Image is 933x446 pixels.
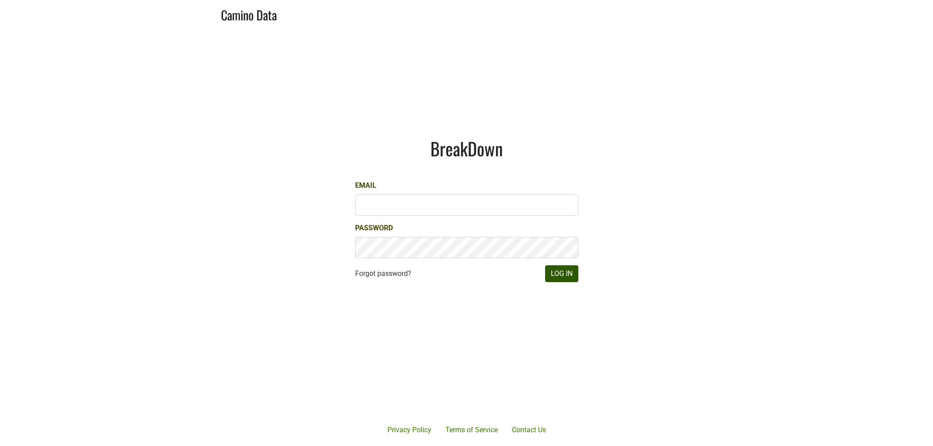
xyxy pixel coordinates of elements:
a: Camino Data [221,4,277,24]
h1: BreakDown [355,138,578,159]
a: Terms of Service [438,421,505,439]
label: Password [355,223,393,233]
a: Contact Us [505,421,553,439]
a: Forgot password? [355,268,411,279]
button: Log In [545,265,578,282]
a: Privacy Policy [380,421,438,439]
label: Email [355,180,376,191]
